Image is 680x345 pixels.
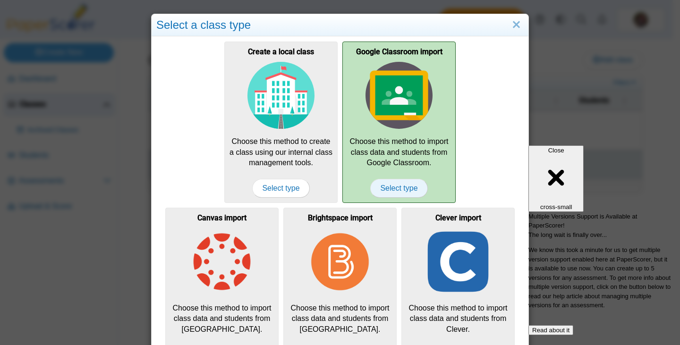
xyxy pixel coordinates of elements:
[252,179,309,198] span: Select type
[306,228,374,295] img: class-type-brightspace.png
[152,14,528,36] div: Select a class type
[248,47,314,56] b: Create a local class
[197,213,246,222] b: Canvas import
[342,42,456,203] a: Google Classroom import Choose this method to import class data and students from Google Classroo...
[188,228,255,295] img: class-type-canvas.png
[356,47,442,56] b: Google Classroom import
[435,213,481,222] b: Clever import
[247,62,314,129] img: class-type-local.svg
[224,42,338,203] a: Create a local class Choose this method to create a class using our internal class management too...
[425,228,492,295] img: class-type-clever.png
[509,17,524,33] a: Close
[224,42,338,203] div: Choose this method to create a class using our internal class management tools.
[524,57,676,340] iframe: Help Scout Beacon - Messages and Notifications
[365,62,433,129] img: class-type-google-classroom.svg
[370,179,427,198] span: Select type
[308,213,373,222] b: Brightspace import
[342,42,456,203] div: Choose this method to import class data and students from Google Classroom.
